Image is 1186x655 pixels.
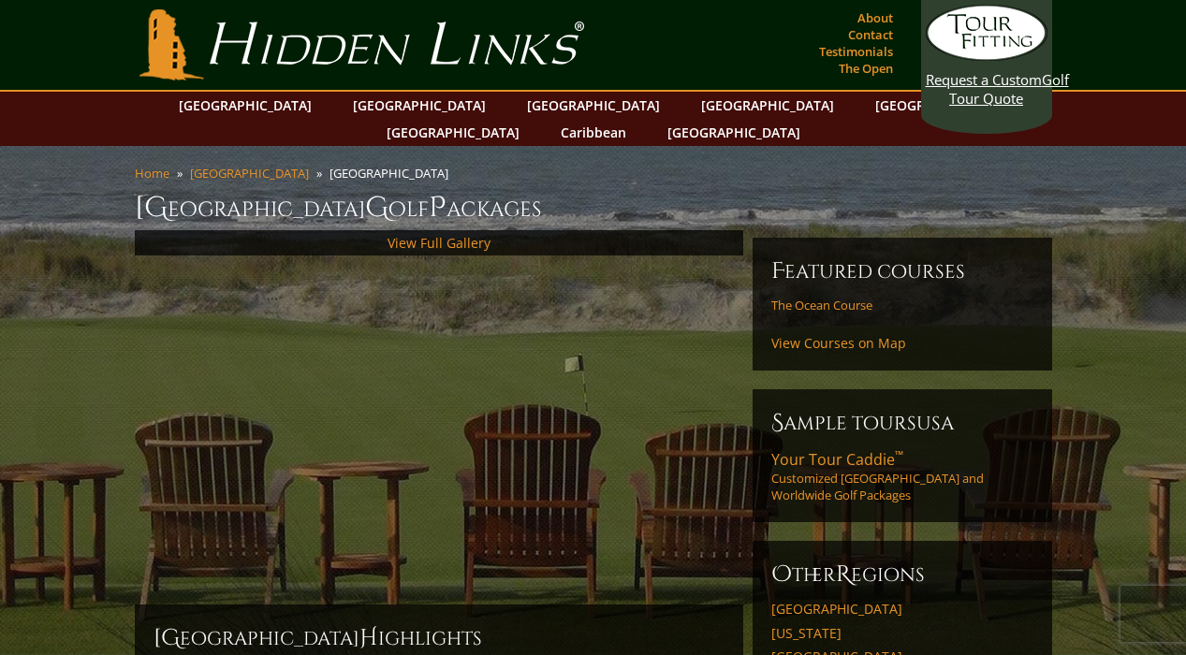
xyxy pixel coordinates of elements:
[154,623,725,653] h2: [GEOGRAPHIC_DATA] ighlights
[429,189,447,226] span: P
[834,55,898,81] a: The Open
[135,189,1052,226] h1: [GEOGRAPHIC_DATA] olf ackages
[551,119,636,146] a: Caribbean
[843,22,898,48] a: Contact
[169,92,321,119] a: [GEOGRAPHIC_DATA]
[771,449,903,470] span: Your Tour Caddie
[866,92,1018,119] a: [GEOGRAPHIC_DATA]
[895,447,903,463] sup: ™
[771,408,1033,438] h6: Sample ToursUSA
[771,298,890,313] a: The Ocean Course
[814,38,898,65] a: Testimonials
[771,601,1033,618] a: [GEOGRAPHIC_DATA]
[926,5,1047,108] a: Request a CustomGolf Tour Quote
[658,119,810,146] a: [GEOGRAPHIC_DATA]
[771,449,1033,503] a: Your Tour Caddie™Customized [GEOGRAPHIC_DATA] and Worldwide Golf Packages
[135,165,169,182] a: Home
[359,623,378,653] span: H
[388,234,491,252] a: View Full Gallery
[692,92,843,119] a: [GEOGRAPHIC_DATA]
[771,334,906,352] a: View Courses on Map
[771,560,1033,589] h6: ther egions
[344,92,495,119] a: [GEOGRAPHIC_DATA]
[190,165,309,182] a: [GEOGRAPHIC_DATA]
[926,70,1042,89] span: Request a Custom
[771,256,1033,286] h6: Featured Courses
[771,625,1033,642] a: [US_STATE]
[365,189,388,226] span: G
[771,560,792,589] span: O
[836,560,851,589] span: R
[377,119,529,146] a: [GEOGRAPHIC_DATA]
[518,92,669,119] a: [GEOGRAPHIC_DATA]
[329,165,456,182] li: [GEOGRAPHIC_DATA]
[853,5,898,31] a: About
